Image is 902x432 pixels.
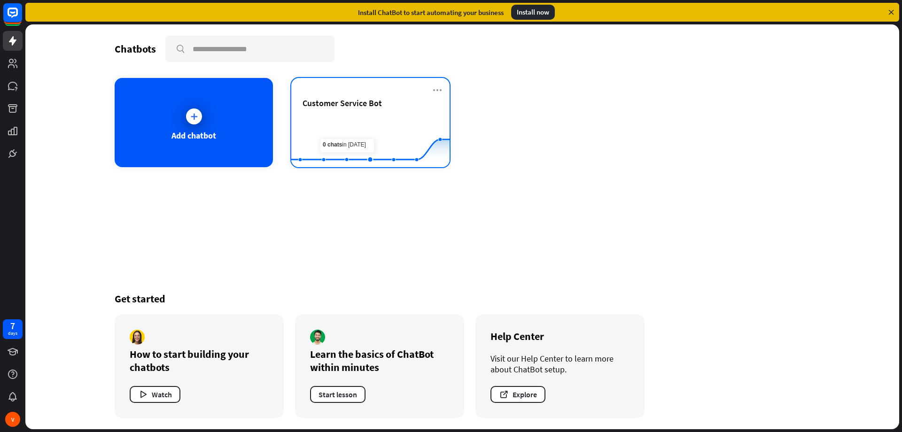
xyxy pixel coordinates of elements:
div: Learn the basics of ChatBot within minutes [310,347,449,374]
div: Install ChatBot to start automating your business [358,8,504,17]
img: author [310,330,325,345]
div: Install now [511,5,555,20]
div: Help Center [490,330,630,343]
button: Watch [130,386,180,403]
button: Explore [490,386,545,403]
div: days [8,330,17,337]
div: Get started [115,292,810,305]
button: Open LiveChat chat widget [8,4,36,32]
button: Start lesson [310,386,365,403]
div: Visit our Help Center to learn more about ChatBot setup. [490,353,630,375]
div: Add chatbot [171,130,216,141]
div: 7 [10,322,15,330]
span: Customer Service Bot [303,98,382,108]
a: 7 days [3,319,23,339]
div: How to start building your chatbots [130,347,269,374]
div: V [5,412,20,427]
div: Chatbots [115,42,156,55]
img: author [130,330,145,345]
